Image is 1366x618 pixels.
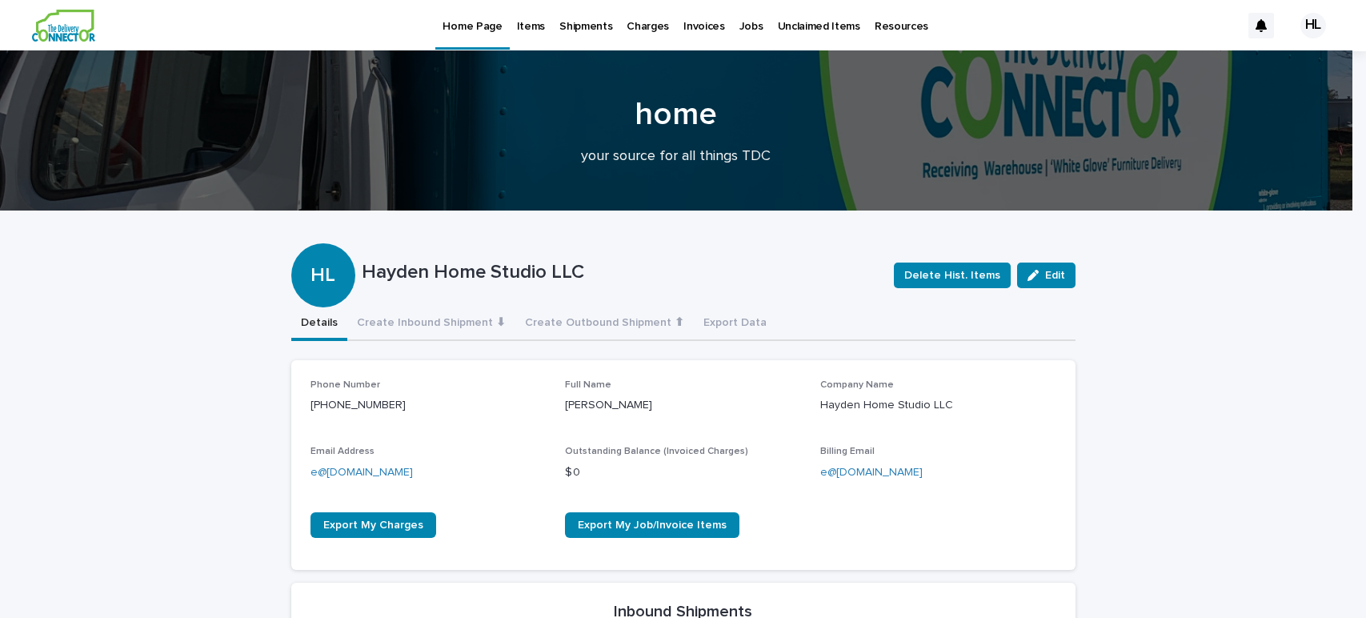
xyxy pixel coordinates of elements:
[310,447,375,456] span: Email Address
[284,95,1068,134] h1: home
[694,307,776,341] button: Export Data
[347,307,515,341] button: Create Inbound Shipment ⬇
[1045,270,1065,281] span: Edit
[291,200,355,287] div: HL
[904,267,1000,283] span: Delete Hist. Items
[515,307,694,341] button: Create Outbound Shipment ⬆
[820,380,894,390] span: Company Name
[1300,13,1326,38] div: HL
[310,380,380,390] span: Phone Number
[1017,263,1076,288] button: Edit
[310,467,413,478] a: e@[DOMAIN_NAME]
[578,520,727,531] span: Export My Job/Invoice Items
[820,397,1056,414] p: Hayden Home Studio LLC
[291,307,347,341] button: Details
[310,399,406,411] a: [PHONE_NUMBER]
[356,148,996,166] p: your source for all things TDC
[310,512,436,538] a: Export My Charges
[565,464,801,481] p: $ 0
[565,397,801,414] p: [PERSON_NAME]
[565,512,739,538] a: Export My Job/Invoice Items
[323,520,423,531] span: Export My Charges
[565,447,748,456] span: Outstanding Balance (Invoiced Charges)
[894,263,1011,288] button: Delete Hist. Items
[362,261,881,284] p: Hayden Home Studio LLC
[32,10,95,42] img: aCWQmA6OSGG0Kwt8cj3c
[565,380,611,390] span: Full Name
[820,447,875,456] span: Billing Email
[820,467,923,478] a: e@[DOMAIN_NAME]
